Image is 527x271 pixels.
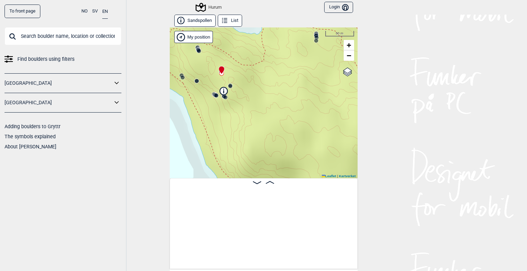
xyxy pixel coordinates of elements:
a: Find boulders using filters [5,54,121,64]
a: Layers [341,64,354,80]
button: List [218,15,242,27]
a: [GEOGRAPHIC_DATA] [5,98,112,108]
a: [GEOGRAPHIC_DATA] [5,78,112,88]
div: 50 m [325,31,354,36]
div: Hurum [197,3,222,11]
a: About [PERSON_NAME] [5,144,56,149]
span: − [346,51,351,60]
span: + [346,41,351,49]
a: Zoom out [344,50,354,61]
span: | [337,174,338,178]
button: Login [324,2,353,13]
span: Find boulders using filters [17,54,74,64]
input: Search boulder name, location or collection [5,27,121,45]
button: NO [81,5,88,18]
button: EN [102,5,108,19]
a: To front page [5,5,40,18]
button: SV [92,5,98,18]
a: The symbols explained [5,134,56,139]
button: Sandspollen [174,15,216,27]
a: Adding boulders to Gryttr [5,124,61,129]
a: Leaflet [322,174,336,178]
a: Zoom in [344,40,354,50]
div: Show my position [174,31,213,43]
a: Kartverket [339,174,356,178]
